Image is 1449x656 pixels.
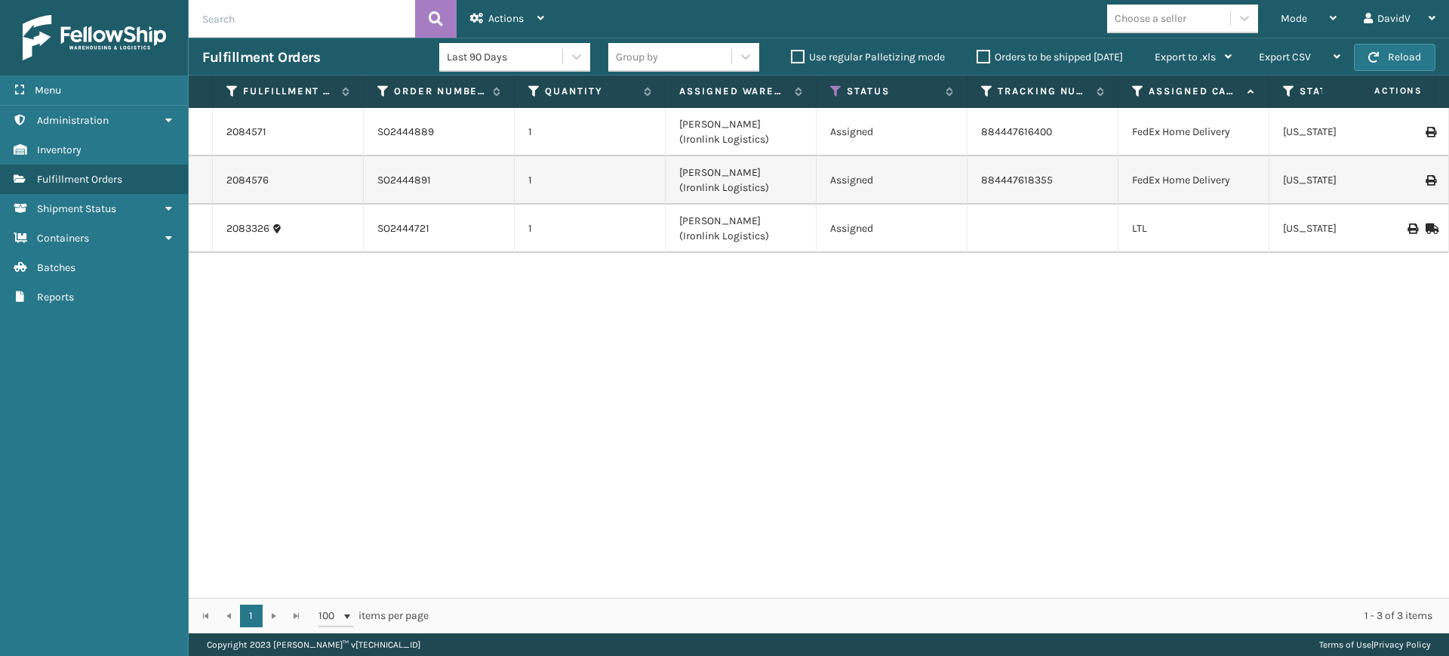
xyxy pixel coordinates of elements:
[243,85,334,98] label: Fulfillment Order Id
[1374,639,1431,650] a: Privacy Policy
[226,173,269,188] a: 2084576
[1426,223,1435,234] i: Mark as Shipped
[1118,108,1269,156] td: FedEx Home Delivery
[318,608,341,624] span: 100
[1115,11,1186,26] div: Choose a seller
[37,291,74,303] span: Reports
[364,156,515,205] td: SO2444891
[1407,223,1417,234] i: Print BOL
[1319,639,1371,650] a: Terms of Use
[1426,127,1435,137] i: Print Label
[37,261,75,274] span: Batches
[1300,85,1391,98] label: State
[37,114,109,127] span: Administration
[37,173,122,186] span: Fulfillment Orders
[515,205,666,253] td: 1
[23,15,166,60] img: logo
[679,85,787,98] label: Assigned Warehouse
[1281,12,1307,25] span: Mode
[977,51,1123,63] label: Orders to be shipped [DATE]
[981,125,1052,138] a: 884447616400
[226,125,266,140] a: 2084571
[37,202,116,215] span: Shipment Status
[240,605,263,627] a: 1
[817,205,968,253] td: Assigned
[1118,156,1269,205] td: FedEx Home Delivery
[1269,108,1420,156] td: [US_STATE]
[1327,79,1432,103] span: Actions
[1269,205,1420,253] td: [US_STATE]
[364,205,515,253] td: SO2444721
[202,48,320,66] h3: Fulfillment Orders
[394,85,485,98] label: Order Number
[226,221,269,236] a: 2083326
[450,608,1432,624] div: 1 - 3 of 3 items
[817,108,968,156] td: Assigned
[666,108,817,156] td: [PERSON_NAME] (Ironlink Logistics)
[1155,51,1216,63] span: Export to .xls
[488,12,524,25] span: Actions
[847,85,938,98] label: Status
[35,84,61,97] span: Menu
[37,143,82,156] span: Inventory
[666,156,817,205] td: [PERSON_NAME] (Ironlink Logistics)
[1319,633,1431,656] div: |
[1354,44,1435,71] button: Reload
[37,232,89,245] span: Containers
[1259,51,1311,63] span: Export CSV
[817,156,968,205] td: Assigned
[318,605,429,627] span: items per page
[1118,205,1269,253] td: LTL
[207,633,420,656] p: Copyright 2023 [PERSON_NAME]™ v [TECHNICAL_ID]
[515,108,666,156] td: 1
[515,156,666,205] td: 1
[545,85,636,98] label: Quantity
[364,108,515,156] td: SO2444889
[1269,156,1420,205] td: [US_STATE]
[791,51,945,63] label: Use regular Palletizing mode
[998,85,1089,98] label: Tracking Number
[1149,85,1240,98] label: Assigned Carrier Service
[666,205,817,253] td: [PERSON_NAME] (Ironlink Logistics)
[981,174,1053,186] a: 884447618355
[447,49,564,65] div: Last 90 Days
[616,49,658,65] div: Group by
[1426,175,1435,186] i: Print Label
